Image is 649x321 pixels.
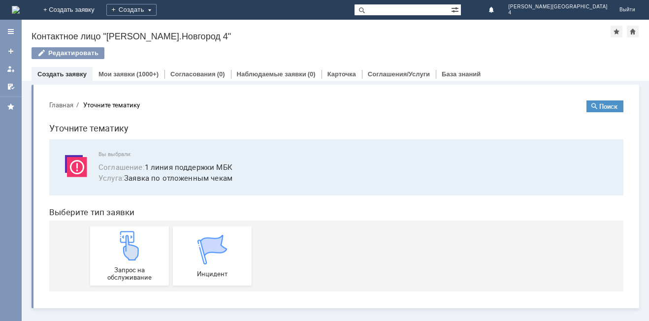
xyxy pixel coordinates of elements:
a: Карточка [327,70,356,78]
span: Запрос на обслуживание [52,174,125,189]
h1: Уточните тематику [8,29,582,43]
img: get067d4ba7cf7247ad92597448b2db9300 [156,142,186,172]
span: Соглашение : [57,69,103,79]
a: Мои заявки [98,70,135,78]
a: Перейти на домашнюю страницу [12,6,20,14]
header: Выберите тип заявки [8,115,582,125]
button: Соглашение:1 линия поддержки МБК [57,69,191,80]
a: Запрос на обслуживание [49,134,128,193]
img: logo [12,6,20,14]
span: [PERSON_NAME][GEOGRAPHIC_DATA] [509,4,608,10]
img: get23c147a1b4124cbfa18e19f2abec5e8f [73,138,103,168]
div: Уточните тематику [42,9,98,16]
div: Контактное лицо "[PERSON_NAME].Новгород 4" [32,32,611,41]
a: Создать заявку [3,43,19,59]
div: Добавить в избранное [611,26,622,37]
span: Инцидент [134,178,207,185]
a: Согласования [170,70,216,78]
span: Заявка по отложенным чекам [57,80,570,91]
div: Создать [106,4,157,16]
a: Инцидент [131,134,210,193]
button: Главная [8,8,32,17]
div: (0) [217,70,225,78]
a: Соглашения/Услуги [368,70,430,78]
img: svg%3E [20,59,49,88]
button: Поиск [545,8,582,20]
span: Услуга : [57,80,83,90]
a: Мои заявки [3,61,19,77]
a: Наблюдаемые заявки [237,70,306,78]
div: Сделать домашней страницей [627,26,639,37]
span: Расширенный поиск [451,4,461,14]
span: Вы выбрали: [57,59,570,65]
div: (0) [308,70,316,78]
div: (1000+) [136,70,159,78]
a: Мои согласования [3,79,19,95]
span: 4 [509,10,608,16]
a: Создать заявку [37,70,87,78]
a: База знаний [442,70,481,78]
